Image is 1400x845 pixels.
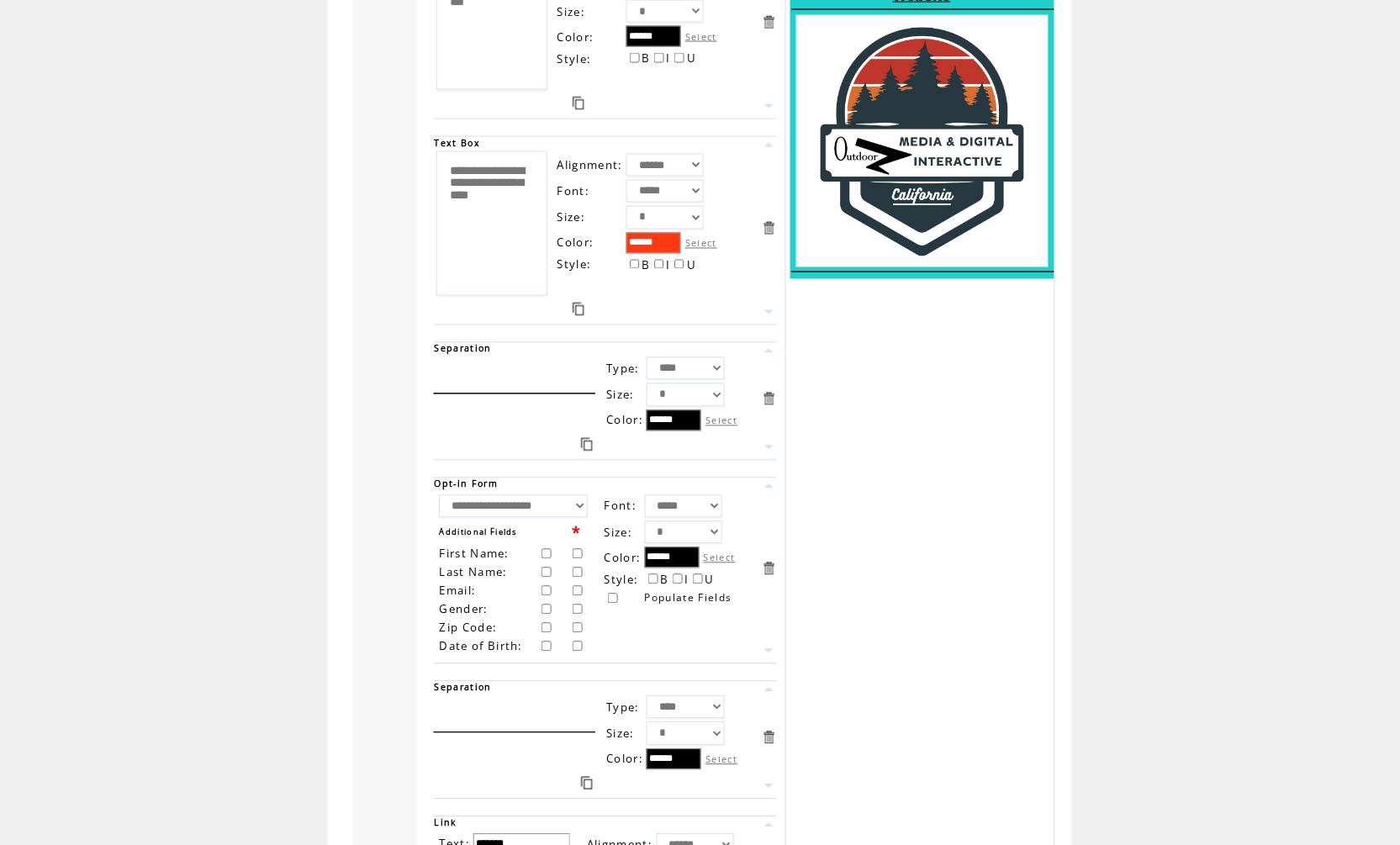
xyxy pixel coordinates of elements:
a: Delete this item [761,391,777,407]
span: B [642,257,651,272]
span: B [642,51,651,66]
span: First Name: [439,547,510,562]
span: Font: [557,184,590,199]
span: Separation [434,682,491,694]
span: Populate Fields [645,591,732,605]
a: Move this item up [761,137,777,153]
span: Gender: [439,602,488,617]
span: Size: [557,4,586,19]
a: Move this item up [761,478,777,494]
a: Move this item up [761,817,777,833]
span: I [667,257,671,272]
span: Separation [434,343,491,355]
span: Style: [605,573,639,588]
label: Select [704,552,736,564]
span: I [667,51,671,66]
a: Move this item down [761,440,777,456]
span: I [685,573,689,588]
span: Style: [557,51,592,66]
span: Color: [606,413,643,428]
span: Date of Birth: [439,639,523,654]
label: Select [685,237,717,250]
a: Duplicate this item [581,438,593,452]
span: U [687,51,696,66]
span: Size: [606,726,635,742]
span: Color: [557,235,594,251]
a: Move this item down [761,779,777,795]
a: Delete this item [761,14,777,30]
a: Delete this item [761,561,777,577]
span: Last Name: [439,565,507,580]
span: Size: [606,388,635,403]
span: Size: [605,525,633,541]
img: images [796,15,1049,267]
a: Move this item down [761,304,777,320]
span: Additional Fields [439,527,517,538]
span: Link [434,817,457,829]
a: Delete this item [761,730,777,746]
a: Move this item up [761,343,777,359]
a: Duplicate this item [573,97,584,110]
span: Alignment: [557,157,623,172]
span: Type: [606,700,640,716]
a: Move this item down [761,98,777,114]
a: Move this item down [761,643,777,659]
label: Select [705,415,737,427]
label: Select [685,30,717,43]
span: Size: [557,210,586,225]
label: Select [705,753,737,766]
span: Style: [557,257,592,272]
span: Opt-in Form [434,478,498,490]
span: Email: [439,584,476,599]
span: U [687,257,696,272]
span: Zip Code: [439,621,497,636]
a: Duplicate this item [573,303,584,316]
span: Set this checkbox for a required field [573,523,582,543]
span: Color: [557,29,594,45]
a: Duplicate this item [581,777,593,790]
span: B [661,573,669,588]
span: Color: [605,551,642,566]
span: Type: [606,362,640,377]
span: Color: [606,752,643,767]
span: Text Box [434,137,480,149]
a: Delete this item [761,220,777,236]
span: Font: [605,499,637,514]
a: Move this item up [761,682,777,698]
span: U [705,573,715,588]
